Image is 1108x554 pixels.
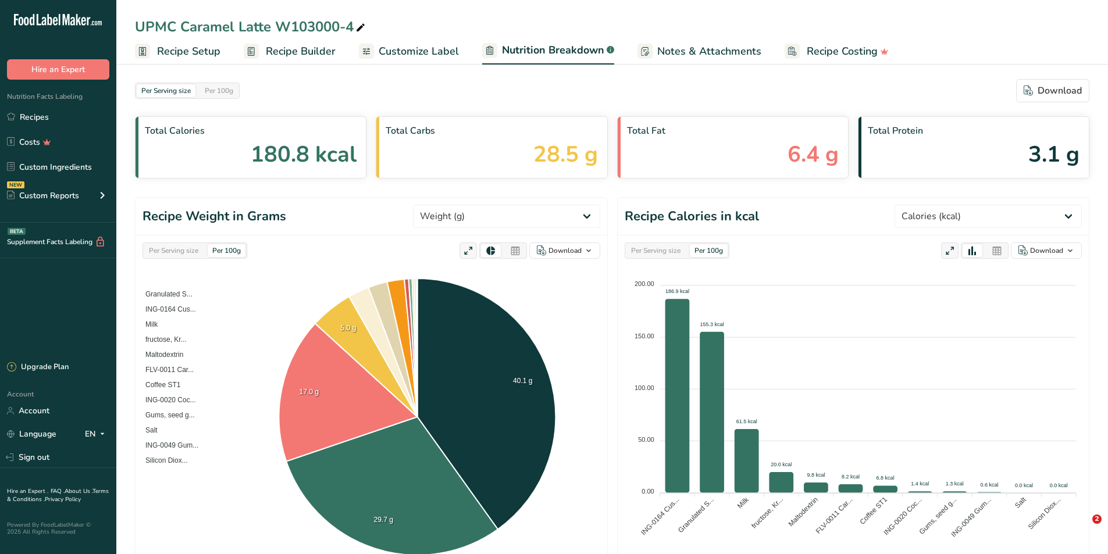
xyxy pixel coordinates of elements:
iframe: Intercom live chat [1068,514,1096,542]
span: 3.1 g [1028,138,1080,171]
a: Customize Label [359,38,459,65]
div: Per 100g [200,84,238,97]
span: ING-0049 Gum... [137,441,198,449]
span: 6.4 g [788,138,839,171]
a: FAQ . [51,487,65,495]
span: Gums, seed g... [137,411,195,419]
div: Per Serving size [626,244,685,257]
div: Download [1030,245,1063,256]
a: Notes & Attachments [637,38,761,65]
span: Total Carbs [386,124,597,138]
span: FLV-0011 Car... [137,366,194,374]
button: Download [529,242,600,259]
a: Nutrition Breakdown [482,37,614,65]
tspan: Silicon Diox... [1027,495,1062,531]
tspan: Coffee ST1 [858,495,889,526]
a: Privacy Policy [45,495,81,503]
tspan: 0.00 [642,488,654,495]
span: ING-0020 Coc... [137,396,196,404]
span: Maltodextrin [137,351,183,359]
span: Notes & Attachments [657,44,761,59]
tspan: ING-0020 Coc... [882,495,923,537]
tspan: 200.00 [635,280,654,287]
tspan: 100.00 [635,384,654,391]
div: Custom Reports [7,190,79,202]
span: 28.5 g [533,138,598,171]
div: Download [1024,84,1082,98]
div: Powered By FoodLabelMaker © 2025 All Rights Reserved [7,521,109,535]
button: Hire an Expert [7,59,109,80]
div: EN [85,427,109,441]
tspan: Gums, seed g... [918,495,959,536]
span: Milk [137,320,158,328]
button: Download [1011,242,1082,259]
div: Download [548,245,582,256]
tspan: 50.00 [638,436,654,443]
div: Per 100g [690,244,728,257]
a: Hire an Expert . [7,487,48,495]
span: Total Protein [868,124,1080,138]
span: Recipe Setup [157,44,220,59]
a: Recipe Setup [135,38,220,65]
div: Per 100g [208,244,245,257]
span: Coffee ST1 [137,381,180,389]
span: Total Fat [627,124,839,138]
a: Terms & Conditions . [7,487,109,503]
span: Nutrition Breakdown [502,42,604,58]
tspan: fructose, Kr... [750,495,785,530]
span: fructose, Kr... [137,335,187,344]
span: Customize Label [379,44,459,59]
a: About Us . [65,487,92,495]
span: Salt [137,426,158,434]
div: Per Serving size [137,84,195,97]
div: NEW [7,181,24,188]
tspan: Granulated S... [676,495,715,534]
tspan: FLV-0011 Car... [814,495,854,535]
tspan: 150.00 [635,333,654,339]
div: BETA [8,228,26,235]
tspan: Salt [1013,495,1028,510]
span: ING-0164 Cus... [137,305,196,313]
tspan: Maltodextrin [787,495,820,528]
span: Granulated S... [137,290,193,298]
span: 180.8 kcal [251,138,357,171]
tspan: ING-0049 Gum... [949,495,993,539]
h1: Recipe Weight in Grams [142,207,286,226]
span: Recipe Builder [266,44,336,59]
tspan: Milk [736,495,751,510]
div: Upgrade Plan [7,362,69,373]
a: Recipe Costing [785,38,889,65]
button: Download [1016,79,1089,102]
h1: Recipe Calories in kcal [625,207,759,226]
a: Language [7,424,56,444]
span: 2 [1092,514,1102,524]
a: Recipe Builder [244,38,336,65]
span: Recipe Costing [807,44,878,59]
span: Silicon Diox... [137,456,188,464]
span: Total Calories [145,124,357,138]
div: UPMC Caramel Latte W103000-4 [135,16,368,37]
tspan: ING-0164 Cus... [639,495,681,537]
div: Per Serving size [144,244,203,257]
